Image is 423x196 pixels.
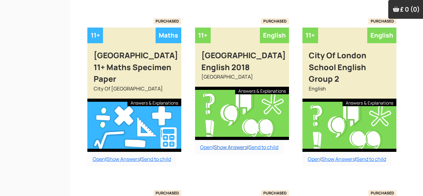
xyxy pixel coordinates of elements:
[141,156,171,162] a: Send to child
[343,99,396,106] div: Answers & Explanations
[87,43,181,85] div: [GEOGRAPHIC_DATA] 11+ Maths Specimen Paper
[127,99,181,106] div: Answers & Explanations
[87,85,181,99] div: City Of [GEOGRAPHIC_DATA]
[260,28,289,43] div: English
[393,6,399,12] img: Your items in the shopping basket
[87,28,103,43] div: 11+
[156,28,181,43] div: Maths
[195,73,289,87] div: [GEOGRAPHIC_DATA]
[308,156,320,162] a: Open
[195,43,289,73] div: [GEOGRAPHIC_DATA] English 2018
[87,152,176,166] div: | |
[302,152,391,166] div: | |
[261,18,289,24] span: PURCHASED
[367,28,396,43] div: English
[249,144,278,151] a: Send to child
[322,156,355,162] a: Show Answers
[93,156,105,162] a: Open
[400,5,420,13] span: £ 0 (0)
[302,43,396,85] div: City Of London School English Group 2
[368,18,396,24] span: PURCHASED
[200,144,213,151] a: Open
[214,144,247,151] a: Show Answers
[153,18,182,24] span: PURCHASED
[106,156,140,162] a: Show Answers
[195,140,284,154] div: | |
[195,28,211,43] div: 11+
[302,85,396,99] div: English
[235,87,289,94] div: Answers & Explanations
[356,156,386,162] a: Send to child
[302,28,318,43] div: 11+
